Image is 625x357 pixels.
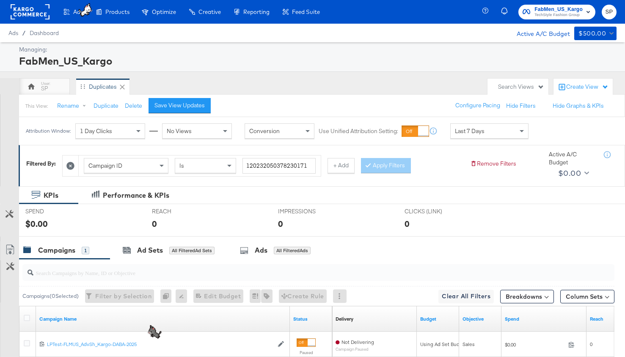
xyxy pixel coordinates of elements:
[336,347,374,352] sub: Campaign Paused
[274,247,311,254] div: All Filtered Ads
[405,207,468,215] span: CLICKS (LINK)
[25,218,48,230] div: $0.00
[470,160,516,168] button: Remove Filters
[152,218,157,230] div: 0
[149,98,211,113] button: Save View Updates
[145,322,166,343] img: cUhY1sxMwAAAABJRU5ErkJggg==
[297,350,316,355] label: Paused
[566,83,608,91] div: Create View
[242,158,316,174] input: Enter a search term
[169,247,215,254] div: All Filtered Ad Sets
[278,218,283,230] div: 0
[534,12,583,19] span: TechStyle Fashion Group
[19,46,614,54] div: Managing:
[8,30,18,36] span: Ads
[125,102,142,110] button: Delete
[449,98,506,113] button: Configure Pacing
[420,316,456,322] a: The maximum amount you're willing to spend on your ads, on average each day or over the lifetime ...
[25,103,48,109] div: This View:
[336,316,353,322] div: Delivery
[438,290,494,303] button: Clear All Filters
[26,160,56,168] div: Filtered By:
[18,30,30,36] span: /
[341,339,374,345] span: Not Delivering
[51,98,95,114] button: Rename
[152,207,215,215] span: REACH
[498,83,544,91] div: Search Views
[534,5,583,14] span: FabMen_US_Kargo
[605,7,613,17] span: SP
[25,207,89,215] span: SPEND
[105,8,129,15] span: Products
[94,102,118,110] button: Duplicate
[553,102,604,110] button: Hide Graphs & KPIs
[578,28,606,39] div: $500.00
[500,290,554,303] button: Breakdowns
[505,316,583,322] a: The total amount spent to date.
[319,127,398,135] label: Use Unified Attribution Setting:
[574,27,617,40] button: $500.00
[41,84,48,93] div: SP
[560,290,614,303] button: Column Sets
[22,292,79,300] div: Campaigns ( 0 Selected)
[160,289,176,303] div: 0
[278,207,341,215] span: IMPRESSIONS
[73,8,83,15] span: Ads
[463,316,498,322] a: Your campaign's objective.
[292,8,320,15] span: Feed Suite
[255,245,267,255] div: Ads
[590,341,592,347] span: 0
[25,128,71,134] div: Attribution Window:
[198,8,221,15] span: Creative
[505,341,565,348] span: $0.00
[89,83,117,91] div: Duplicates
[154,101,205,109] div: Save View Updates
[549,150,595,166] div: Active A/C Budget
[420,341,467,348] div: Using Ad Set Budget
[80,84,85,89] div: Drag to reorder tab
[47,341,273,348] a: LPTest-FLMUS_AdvSh_Kargo-DABA-2025
[30,30,59,36] a: Dashboard
[249,127,280,135] span: Conversion
[508,27,570,39] div: Active A/C Budget
[328,158,355,173] button: + Add
[38,245,75,255] div: Campaigns
[103,191,169,200] div: Performance & KPIs
[455,127,485,135] span: Last 7 Days
[558,167,581,180] div: $0.00
[39,316,286,322] a: Your campaign name.
[137,245,163,255] div: Ad Sets
[293,316,329,322] a: Shows the current state of your Ad Campaign.
[442,291,490,302] span: Clear All Filters
[80,127,112,135] span: 1 Day Clicks
[463,341,475,347] span: Sales
[336,316,353,322] a: Reflects the ability of your Ad Campaign to achieve delivery based on ad states, schedule and bud...
[82,247,89,254] div: 1
[243,8,270,15] span: Reporting
[33,261,562,278] input: Search Campaigns by Name, ID or Objective
[506,102,536,110] button: Hide Filters
[555,166,591,180] button: $0.00
[602,5,617,19] button: SP
[152,8,176,15] span: Optimize
[167,127,192,135] span: No Views
[44,191,58,200] div: KPIs
[88,162,122,169] span: Campaign ID
[405,218,410,230] div: 0
[518,5,595,19] button: FabMen_US_KargoTechStyle Fashion Group
[179,162,184,169] span: Is
[19,54,614,68] div: FabMen_US_Kargo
